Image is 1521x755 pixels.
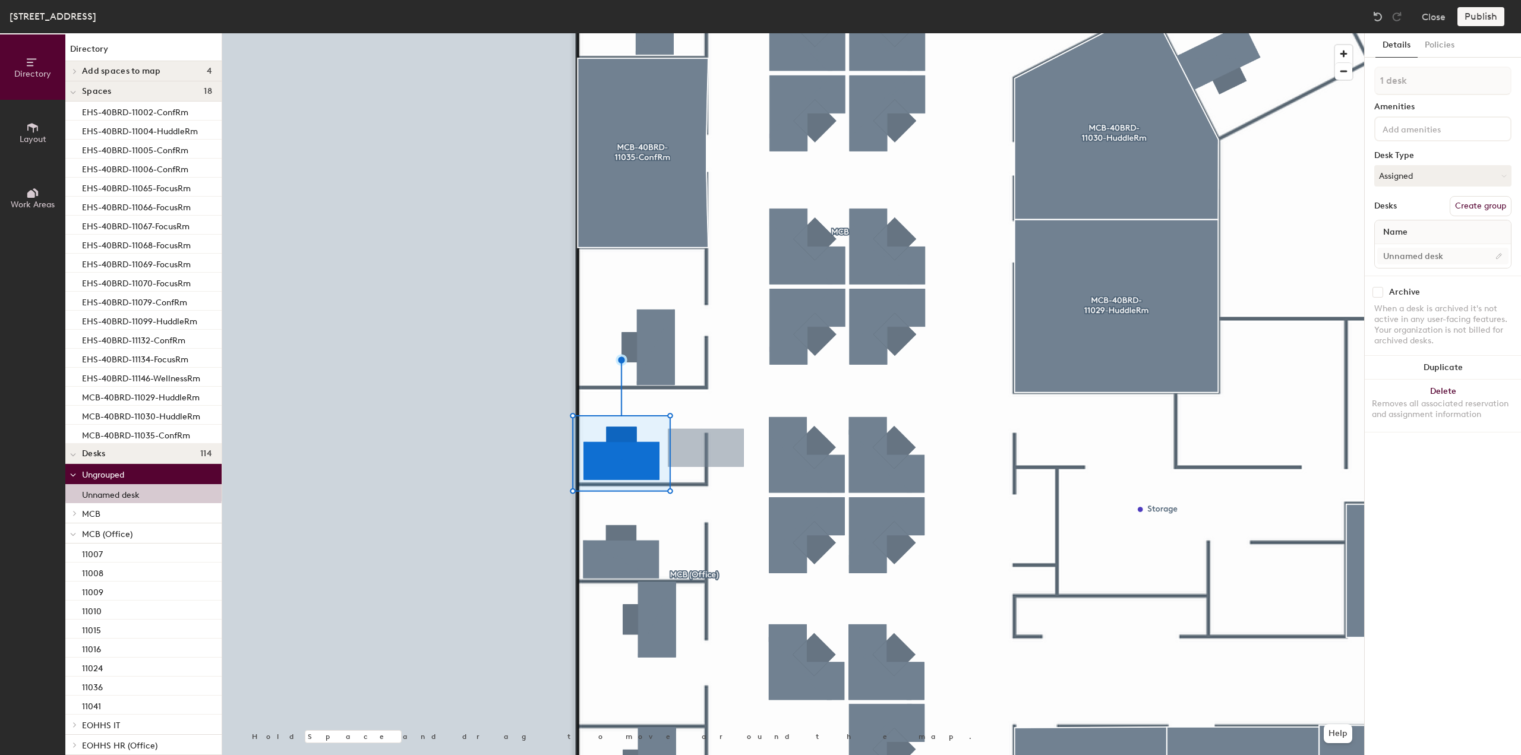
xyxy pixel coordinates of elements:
p: MCB-40BRD-11030-HuddleRm [82,408,200,422]
span: Add spaces to map [82,67,161,76]
p: 11016 [82,641,101,655]
span: Spaces [82,87,112,96]
div: Removes all associated reservation and assignment information [1372,399,1514,420]
p: 11036 [82,679,103,693]
p: 11007 [82,546,103,560]
span: Ungrouped [82,470,124,480]
p: EHS-40BRD-11004-HuddleRm [82,123,198,137]
p: EHS-40BRD-11066-FocusRm [82,199,191,213]
img: Undo [1372,11,1384,23]
button: Assigned [1374,165,1511,187]
input: Unnamed desk [1377,248,1509,264]
span: Desks [82,449,105,459]
button: Close [1422,7,1446,26]
p: EHS-40BRD-11132-ConfRm [82,332,185,346]
div: Amenities [1374,102,1511,112]
span: Work Areas [11,200,55,210]
p: 11009 [82,584,103,598]
p: 11041 [82,698,101,712]
div: [STREET_ADDRESS] [10,9,96,24]
p: EHS-40BRD-11006-ConfRm [82,161,188,175]
span: 114 [200,449,212,459]
p: EHS-40BRD-11134-FocusRm [82,351,188,365]
p: EHS-40BRD-11067-FocusRm [82,218,190,232]
span: Name [1377,222,1413,243]
p: MCB-40BRD-11029-HuddleRm [82,389,200,403]
span: 4 [207,67,212,76]
span: MCB (Office) [82,529,132,539]
p: 11024 [82,660,103,674]
p: EHS-40BRD-11065-FocusRm [82,180,191,194]
p: 11008 [82,565,103,579]
p: EHS-40BRD-11068-FocusRm [82,237,191,251]
span: EOHHS HR (Office) [82,741,157,751]
button: DeleteRemoves all associated reservation and assignment information [1365,380,1521,432]
span: Layout [20,134,46,144]
p: EHS-40BRD-11070-FocusRm [82,275,191,289]
p: EHS-40BRD-11069-FocusRm [82,256,191,270]
img: Redo [1391,11,1403,23]
span: Directory [14,69,51,79]
p: EHS-40BRD-11079-ConfRm [82,294,187,308]
span: 18 [204,87,212,96]
button: Policies [1418,33,1462,58]
div: Desks [1374,201,1397,211]
p: EHS-40BRD-11099-HuddleRm [82,313,197,327]
button: Help [1324,724,1352,743]
p: 11015 [82,622,101,636]
div: When a desk is archived it's not active in any user-facing features. Your organization is not bil... [1374,304,1511,346]
p: EHS-40BRD-11005-ConfRm [82,142,188,156]
div: Archive [1389,288,1420,297]
input: Add amenities [1380,121,1487,135]
button: Details [1375,33,1418,58]
p: MCB-40BRD-11035-ConfRm [82,427,190,441]
h1: Directory [65,43,222,61]
span: MCB [82,509,100,519]
button: Duplicate [1365,356,1521,380]
button: Create group [1450,196,1511,216]
div: Desk Type [1374,151,1511,160]
p: 11010 [82,603,102,617]
span: EOHHS IT [82,721,120,731]
p: EHS-40BRD-11146-WellnessRm [82,370,200,384]
p: Unnamed desk [82,487,140,500]
p: EHS-40BRD-11002-ConfRm [82,104,188,118]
